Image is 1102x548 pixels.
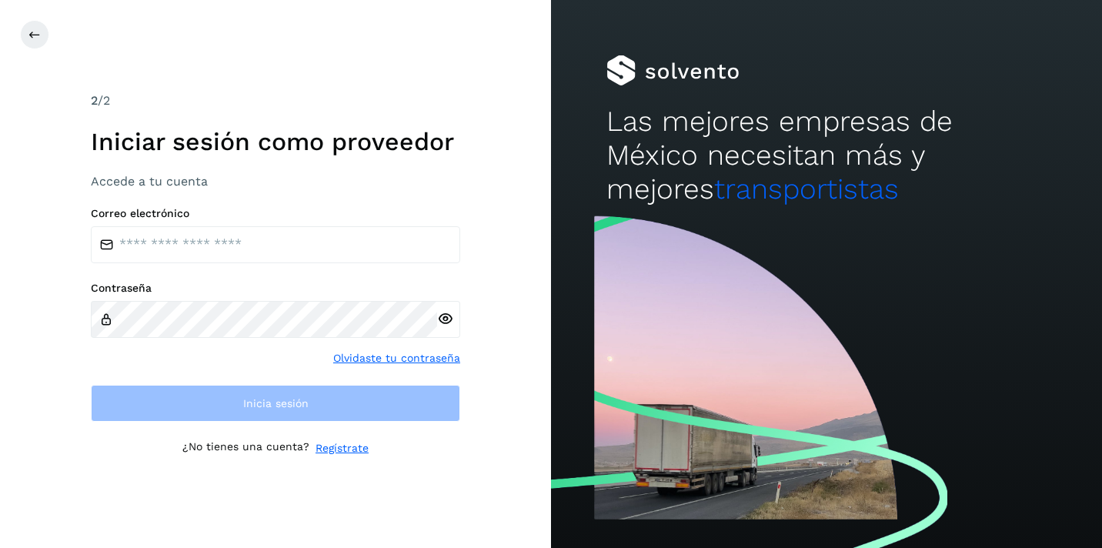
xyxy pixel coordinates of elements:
[91,127,460,156] h1: Iniciar sesión como proveedor
[91,385,460,422] button: Inicia sesión
[714,172,899,205] span: transportistas
[333,350,460,366] a: Olvidaste tu contraseña
[606,105,1047,207] h2: Las mejores empresas de México necesitan más y mejores
[91,207,460,220] label: Correo electrónico
[91,174,460,189] h3: Accede a tu cuenta
[243,398,309,409] span: Inicia sesión
[91,282,460,295] label: Contraseña
[91,93,98,108] span: 2
[316,440,369,456] a: Regístrate
[182,440,309,456] p: ¿No tienes una cuenta?
[91,92,460,110] div: /2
